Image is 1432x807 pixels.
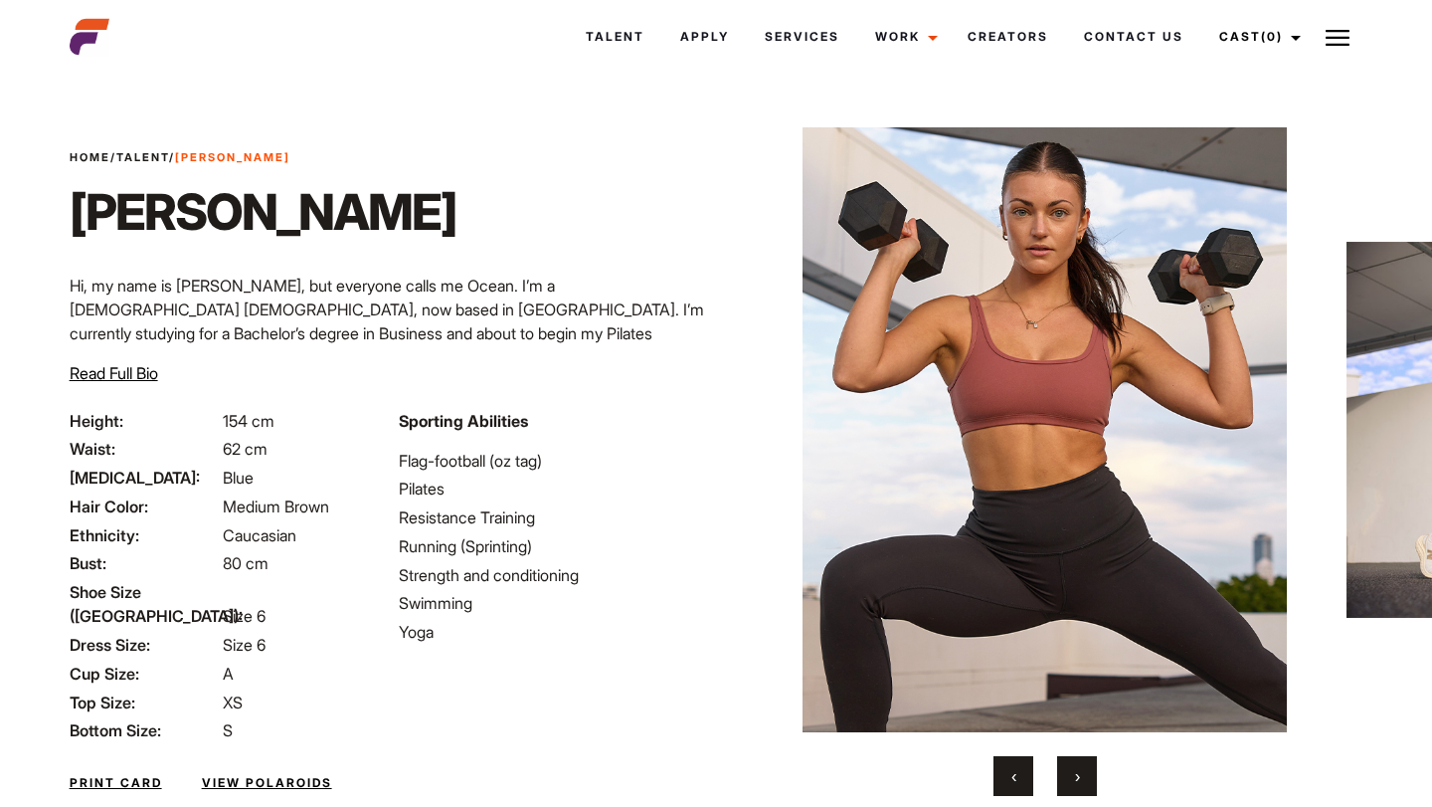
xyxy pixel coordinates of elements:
[116,150,169,164] a: Talent
[223,411,274,431] span: 154 cm
[202,774,332,792] a: View Polaroids
[1261,29,1283,44] span: (0)
[1201,10,1313,64] a: Cast(0)
[70,182,456,242] h1: [PERSON_NAME]
[568,10,662,64] a: Talent
[70,580,219,628] span: Shoe Size ([GEOGRAPHIC_DATA]):
[223,468,254,488] span: Blue
[399,505,704,529] li: Resistance Training
[70,363,158,383] span: Read Full Bio
[70,274,704,489] p: Hi, my name is [PERSON_NAME], but everyone calls me Ocean. I’m a [DEMOGRAPHIC_DATA] [DEMOGRAPHIC_...
[1066,10,1201,64] a: Contact Us
[399,563,704,587] li: Strength and conditioning
[662,10,747,64] a: Apply
[223,635,266,655] span: Size 6
[223,439,268,459] span: 62 cm
[747,10,857,64] a: Services
[70,150,110,164] a: Home
[399,591,704,615] li: Swimming
[223,525,296,545] span: Caucasian
[1011,766,1016,786] span: Previous
[223,553,268,573] span: 80 cm
[70,437,219,461] span: Waist:
[70,551,219,575] span: Bust:
[223,497,329,516] span: Medium Brown
[70,774,162,792] a: Print Card
[70,633,219,657] span: Dress Size:
[857,10,950,64] a: Work
[950,10,1066,64] a: Creators
[70,466,219,490] span: [MEDICAL_DATA]:
[399,620,704,644] li: Yoga
[70,361,158,385] button: Read Full Bio
[175,150,290,164] strong: [PERSON_NAME]
[70,149,290,166] span: / /
[223,693,243,712] span: XS
[70,17,109,57] img: cropped-aefm-brand-fav-22-square.png
[1326,26,1349,50] img: Burger icon
[223,606,266,626] span: Size 6
[399,411,528,431] strong: Sporting Abilities
[70,523,219,547] span: Ethnicity:
[399,449,704,473] li: Flag-football (oz tag)
[70,662,219,686] span: Cup Size:
[223,664,234,684] span: A
[399,534,704,558] li: Running (Sprinting)
[70,409,219,433] span: Height:
[1075,766,1080,786] span: Next
[223,720,233,740] span: S
[70,718,219,742] span: Bottom Size:
[70,495,219,518] span: Hair Color:
[70,691,219,714] span: Top Size:
[399,477,704,501] li: Pilates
